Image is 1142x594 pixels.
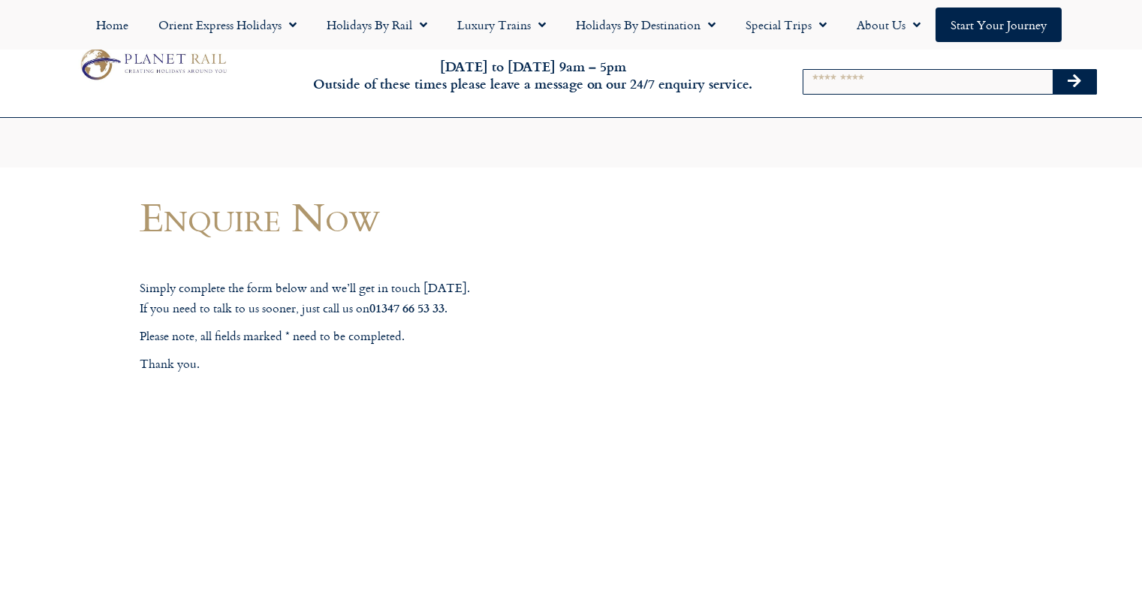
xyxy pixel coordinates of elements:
[140,354,703,374] p: Thank you.
[369,299,444,316] strong: 01347 66 53 33
[309,58,758,93] h6: [DATE] to [DATE] 9am – 5pm Outside of these times please leave a message on our 24/7 enquiry serv...
[140,279,703,318] p: Simply complete the form below and we’ll get in touch [DATE]. If you need to talk to us sooner, j...
[731,8,842,42] a: Special Trips
[8,8,1134,42] nav: Menu
[1053,70,1096,94] button: Search
[312,8,442,42] a: Holidays by Rail
[936,8,1062,42] a: Start your Journey
[442,8,561,42] a: Luxury Trains
[140,327,703,346] p: Please note, all fields marked * need to be completed.
[842,8,936,42] a: About Us
[561,8,731,42] a: Holidays by Destination
[74,45,231,83] img: Planet Rail Train Holidays Logo
[143,8,312,42] a: Orient Express Holidays
[81,8,143,42] a: Home
[140,194,703,239] h1: Enquire Now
